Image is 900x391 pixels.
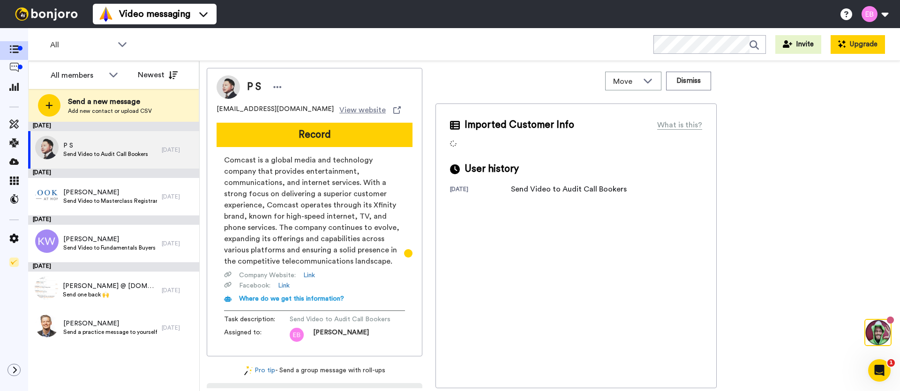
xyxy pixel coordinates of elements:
[98,7,113,22] img: vm-color.svg
[217,75,240,99] img: Image of P S
[775,35,821,54] button: Invite
[465,118,574,132] span: Imported Customer Info
[63,281,157,291] span: [PERSON_NAME] @ [DOMAIN_NAME]
[35,314,59,337] img: 3118bc9d-4c5d-4c27-92f7-dfeb181b19f9.jpg
[63,150,148,158] span: Send Video to Audit Call Bookers
[162,287,195,294] div: [DATE]
[63,244,156,251] span: Send Video to Fundamentals Buyers
[63,319,157,328] span: [PERSON_NAME]
[247,80,261,94] span: P S
[63,197,157,205] span: Send Video to Masterclass Registrants
[1,2,26,27] img: 3183ab3e-59ed-45f6-af1c-10226f767056-1659068401.jpg
[51,70,104,81] div: All members
[63,188,157,197] span: [PERSON_NAME]
[339,104,401,116] a: View website
[339,104,386,116] span: View website
[244,366,275,376] a: Pro tip
[9,258,19,267] img: Checklist.svg
[278,281,290,290] a: Link
[666,72,711,90] button: Dismiss
[63,328,157,336] span: Send a practice message to yourself
[35,136,59,159] img: 95945d71-ffe4-4bc9-b10a-7455f5e29b65.jpg
[224,328,290,342] span: Assigned to:
[313,328,369,342] span: [PERSON_NAME]
[68,107,152,115] span: Add new contact or upload CSV
[50,39,113,51] span: All
[28,215,199,225] div: [DATE]
[119,7,190,21] span: Video messaging
[207,366,422,376] div: - Send a group message with roll-ups
[224,315,290,324] span: Task description :
[613,76,638,87] span: Move
[404,249,412,258] div: Tooltip anchor
[11,7,82,21] img: bj-logo-header-white.svg
[162,324,195,332] div: [DATE]
[887,359,895,367] span: 1
[28,262,199,272] div: [DATE]
[224,155,405,267] span: Comcast is a global media and technology company that provides entertainment, communications, and...
[290,315,390,324] span: Send Video to Audit Call Bookers
[35,229,59,253] img: kw.png
[68,96,152,107] span: Send a new message
[290,328,304,342] img: eb.png
[217,123,412,147] button: Record
[450,185,511,195] div: [DATE]
[244,366,253,376] img: magic-wand.svg
[239,295,344,302] span: Where do we get this information?
[657,119,702,131] div: What is this?
[28,169,199,178] div: [DATE]
[35,276,58,300] img: d62d2e7c-cb41-48a1-8073-c943e29363b7.jpg
[831,35,885,54] button: Upgrade
[63,141,148,150] span: P S
[868,359,891,382] iframe: Intercom live chat
[162,193,195,200] div: [DATE]
[162,240,195,247] div: [DATE]
[303,271,315,280] a: Link
[239,281,270,290] span: Facebook :
[217,104,334,116] span: [EMAIL_ADDRESS][DOMAIN_NAME]
[63,291,157,298] span: Send one back 🙌
[35,183,59,206] img: 58a8d4ed-87a8-441b-9af6-3d0b7ad22dfc.png
[162,146,195,154] div: [DATE]
[63,235,156,244] span: [PERSON_NAME]
[465,162,519,176] span: User history
[511,184,627,195] div: Send Video to Audit Call Bookers
[239,271,296,280] span: Company Website :
[131,66,185,84] button: Newest
[28,122,199,131] div: [DATE]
